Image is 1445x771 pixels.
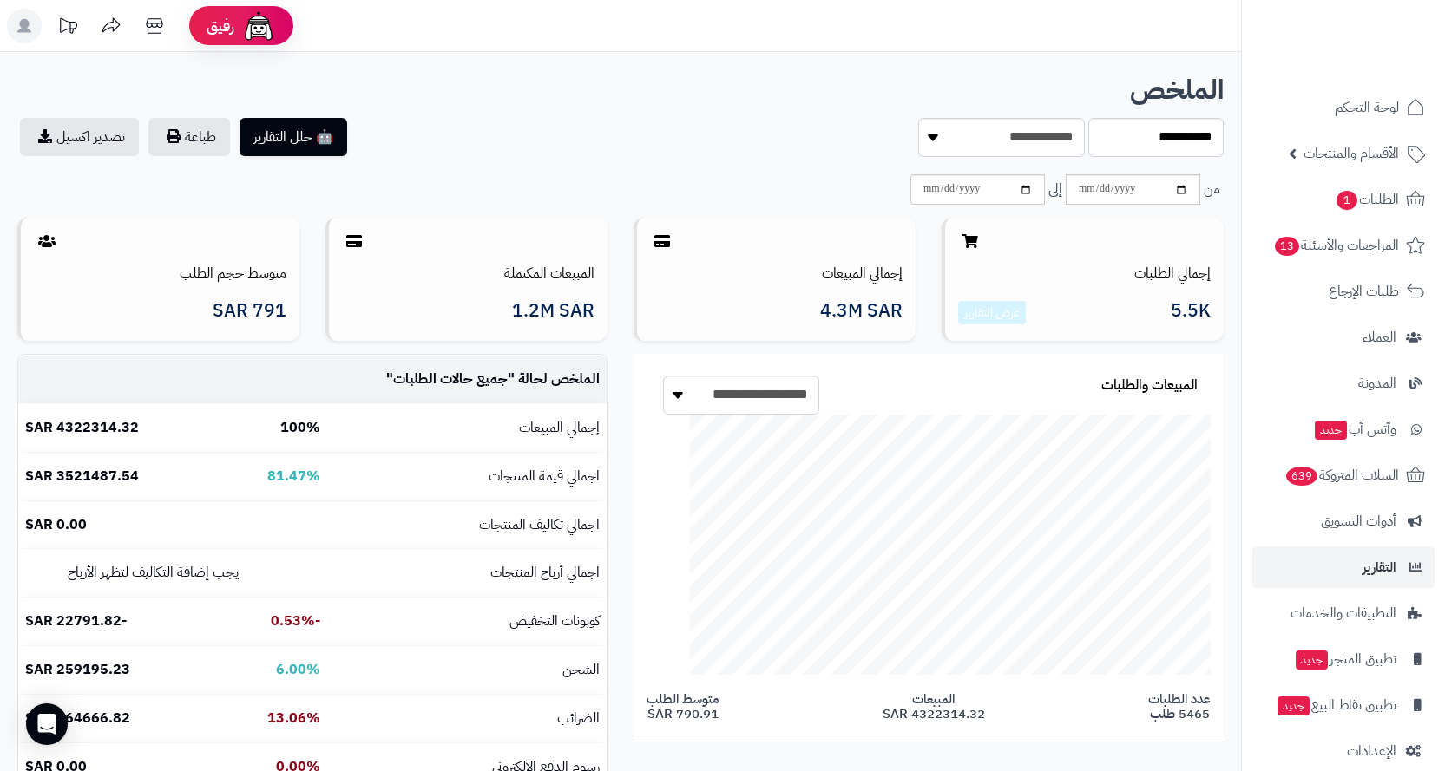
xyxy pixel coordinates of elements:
span: المبيعات 4322314.32 SAR [883,692,985,721]
b: 6.00% [276,659,320,680]
span: جديد [1278,696,1310,715]
td: كوبونات التخفيض [327,598,607,645]
a: تطبيق نقاط البيعجديد [1252,684,1435,726]
span: الطلبات [1335,187,1399,212]
b: -0.53% [271,611,320,631]
h3: المبيعات والطلبات [1101,378,1198,394]
span: التقارير [1363,555,1396,579]
a: تطبيق المتجرجديد [1252,638,1435,680]
span: إلى [1048,180,1062,199]
span: جديد [1315,421,1347,440]
span: التطبيقات والخدمات [1291,601,1396,625]
span: 639 [1286,467,1317,486]
a: وآتس آبجديد [1252,408,1435,450]
td: الشحن [327,646,607,694]
span: الأقسام والمنتجات [1304,141,1399,166]
div: Open Intercom Messenger [26,703,68,745]
a: لوحة التحكم [1252,87,1435,128]
a: تحديثات المنصة [46,9,89,48]
a: أدوات التسويق [1252,500,1435,542]
a: التقارير [1252,546,1435,588]
button: 🤖 حلل التقارير [240,118,347,156]
span: 4.3M SAR [820,301,903,321]
span: المدونة [1358,371,1396,395]
span: أدوات التسويق [1321,509,1396,533]
span: الإعدادات [1347,739,1396,763]
a: الطلبات1 [1252,179,1435,220]
a: تصدير اكسيل [20,118,139,156]
td: الملخص لحالة " " [327,356,607,403]
a: المراجعات والأسئلة13 [1252,225,1435,266]
span: جميع حالات الطلبات [393,369,508,389]
td: الضرائب [327,695,607,742]
b: 3521487.54 SAR [25,466,139,487]
span: تطبيق المتجر [1294,647,1396,671]
td: إجمالي المبيعات [327,404,607,452]
td: اجمالي قيمة المنتجات [327,453,607,500]
td: اجمالي تكاليف المنتجات [327,501,607,549]
a: السلات المتروكة639 [1252,454,1435,496]
a: العملاء [1252,317,1435,358]
a: إجمالي المبيعات [822,263,903,284]
img: ai-face.png [241,9,276,43]
span: متوسط الطلب 790.91 SAR [647,692,719,721]
span: 791 SAR [213,301,286,321]
span: طلبات الإرجاع [1329,279,1399,304]
a: المبيعات المكتملة [504,263,594,284]
span: تطبيق نقاط البيع [1276,693,1396,717]
span: 1.2M SAR [512,301,594,321]
b: 0.00 SAR [25,514,87,535]
b: 100% [280,417,320,438]
span: 1 [1337,191,1357,210]
b: -22791.82 SAR [25,611,127,631]
td: اجمالي أرباح المنتجات [327,549,607,597]
a: متوسط حجم الطلب [180,263,286,284]
a: المدونة [1252,363,1435,404]
span: 13 [1275,237,1299,256]
span: لوحة التحكم [1335,95,1399,120]
span: عدد الطلبات 5465 طلب [1148,692,1211,721]
a: إجمالي الطلبات [1134,263,1211,284]
a: عرض التقارير [964,304,1020,322]
a: طلبات الإرجاع [1252,271,1435,312]
span: المراجعات والأسئلة [1273,233,1399,258]
span: 5.5K [1171,301,1211,325]
img: logo-2.png [1327,47,1429,83]
small: يجب إضافة التكاليف لتظهر الأرباح [68,562,239,583]
span: رفيق [207,16,234,36]
a: التطبيقات والخدمات [1252,592,1435,634]
b: 4322314.32 SAR [25,417,139,438]
b: 13.06% [267,708,320,729]
span: وآتس آب [1313,417,1396,441]
span: السلات المتروكة [1284,463,1399,487]
b: 564666.82 SAR [25,708,130,729]
button: طباعة [148,118,230,156]
b: 81.47% [267,466,320,487]
span: العملاء [1363,325,1396,350]
span: من [1204,180,1220,199]
span: جديد [1296,650,1328,670]
b: الملخص [1130,69,1224,110]
b: 259195.23 SAR [25,659,130,680]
